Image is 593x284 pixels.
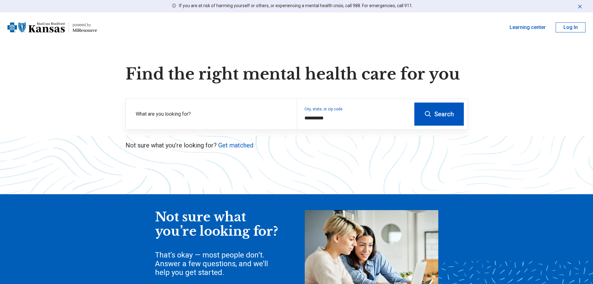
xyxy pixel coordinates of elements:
div: Not sure what you’re looking for? [155,210,280,238]
button: Log In [556,22,586,32]
p: Not sure what you’re looking for? [125,141,468,150]
button: Search [414,103,464,126]
a: Get matched [218,142,253,149]
h1: Find the right mental health care for you [125,65,468,84]
div: That’s okay — most people don’t. Answer a few questions, and we’ll help you get started. [155,251,280,277]
a: Learning center [510,24,546,31]
img: Blue Cross Blue Shield Kansas [7,20,65,35]
label: What are you looking for? [136,110,289,118]
button: Dismiss [577,2,583,10]
a: Blue Cross Blue Shield Kansaspowered by [7,20,97,35]
div: powered by [73,22,97,28]
p: If you are at risk of harming yourself or others, or experiencing a mental health crisis, call 98... [179,2,413,9]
